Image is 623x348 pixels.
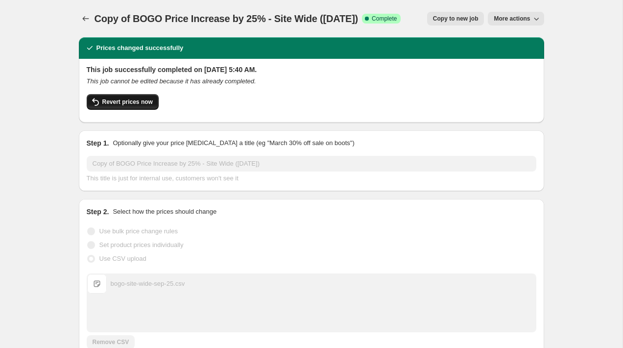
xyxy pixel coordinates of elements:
span: Copy of BOGO Price Increase by 25% - Site Wide ([DATE]) [95,13,359,24]
i: This job cannot be edited because it has already completed. [87,77,256,85]
button: Copy to new job [427,12,484,25]
span: Copy to new job [433,15,479,23]
p: Optionally give your price [MEDICAL_DATA] a title (eg "March 30% off sale on boots") [113,138,354,148]
button: Price change jobs [79,12,93,25]
input: 30% off holiday sale [87,156,536,172]
span: More actions [494,15,530,23]
h2: Step 1. [87,138,109,148]
h2: This job successfully completed on [DATE] 5:40 AM. [87,65,536,75]
h2: Step 2. [87,207,109,217]
span: Complete [372,15,397,23]
h2: Prices changed successfully [96,43,184,53]
span: This title is just for internal use, customers won't see it [87,174,239,182]
div: bogo-site-wide-sep-25.csv [111,279,185,289]
span: Use bulk price change rules [99,227,178,235]
span: Set product prices individually [99,241,184,249]
button: More actions [488,12,544,25]
span: Revert prices now [102,98,153,106]
button: Revert prices now [87,94,159,110]
p: Select how the prices should change [113,207,216,217]
span: Use CSV upload [99,255,146,262]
